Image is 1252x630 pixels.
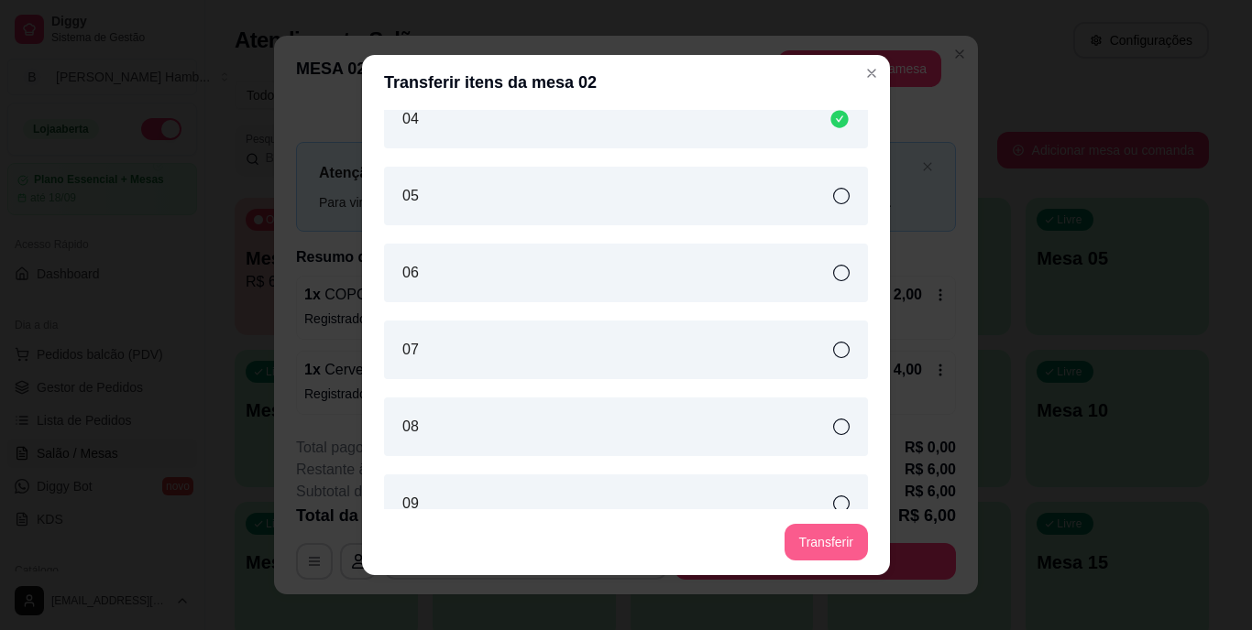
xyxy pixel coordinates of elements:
button: Close [857,59,886,88]
article: 05 [402,185,419,207]
button: Transferir [785,524,868,560]
article: 09 [402,493,419,515]
article: 06 [402,262,419,284]
article: 07 [402,339,419,361]
header: Transferir itens da mesa 02 [362,55,890,110]
article: 04 [402,108,419,130]
article: 08 [402,416,419,438]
